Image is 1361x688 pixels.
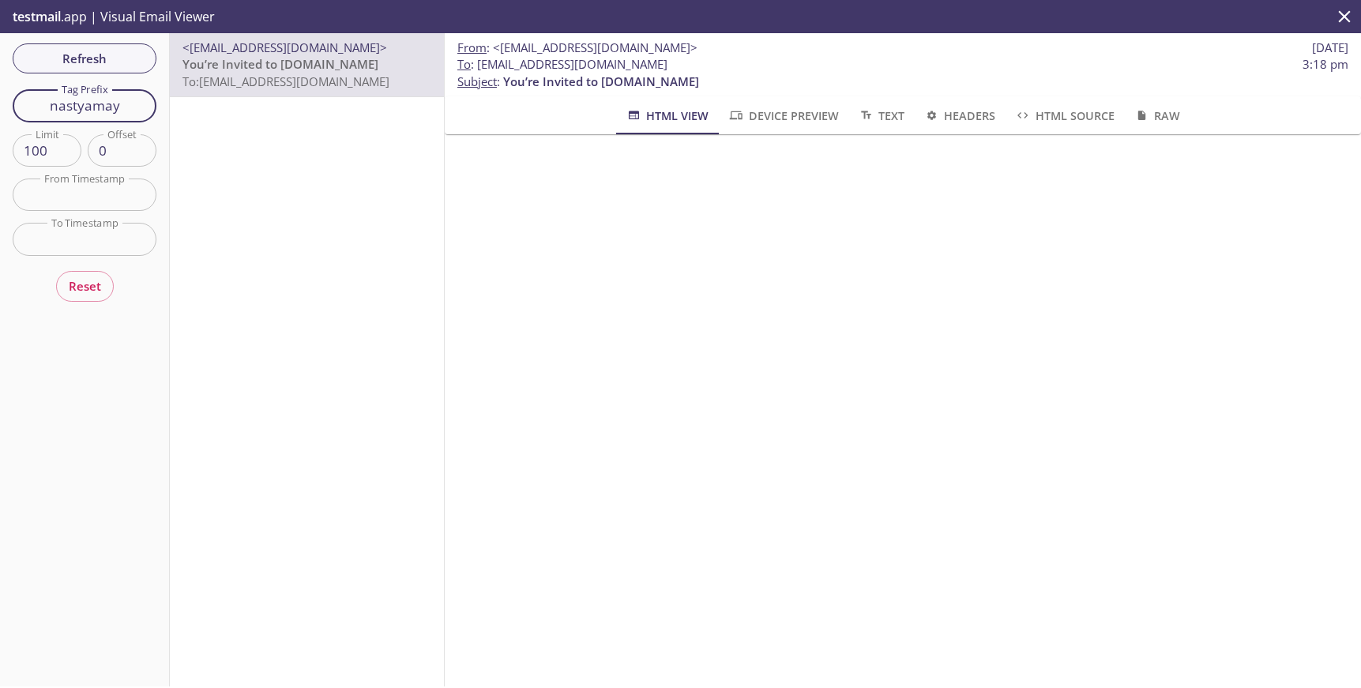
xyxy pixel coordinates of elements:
span: [DATE] [1312,39,1348,56]
span: HTML Source [1014,106,1114,126]
span: : [EMAIL_ADDRESS][DOMAIN_NAME] [457,56,667,73]
span: Text [858,106,904,126]
span: From [457,39,487,55]
span: testmail [13,8,61,25]
span: You’re Invited to [DOMAIN_NAME] [503,73,699,89]
span: : [457,39,697,56]
span: Subject [457,73,497,89]
button: Refresh [13,43,156,73]
span: Refresh [25,48,144,69]
span: Raw [1134,106,1180,126]
button: Reset [56,271,114,301]
span: <[EMAIL_ADDRESS][DOMAIN_NAME]> [493,39,697,55]
span: Device Preview [727,106,838,126]
span: To: [EMAIL_ADDRESS][DOMAIN_NAME] [182,73,389,89]
span: HTML View [626,106,709,126]
div: <[EMAIL_ADDRESS][DOMAIN_NAME]>You’re Invited to [DOMAIN_NAME]To:[EMAIL_ADDRESS][DOMAIN_NAME] [170,33,444,96]
span: 3:18 pm [1303,56,1348,73]
nav: emails [170,33,444,97]
span: To [457,56,471,72]
span: Headers [923,106,995,126]
span: <[EMAIL_ADDRESS][DOMAIN_NAME]> [182,39,387,55]
span: You’re Invited to [DOMAIN_NAME] [182,56,378,72]
span: Reset [69,276,101,296]
p: : [457,56,1348,90]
